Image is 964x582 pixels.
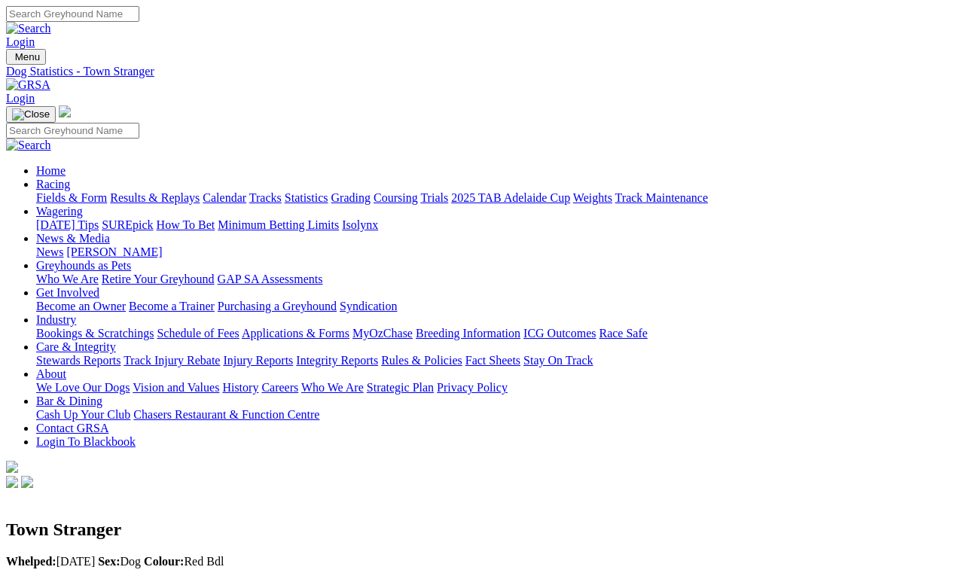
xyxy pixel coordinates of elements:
div: Get Involved [36,300,958,313]
a: Weights [573,191,612,204]
a: [DATE] Tips [36,218,99,231]
button: Toggle navigation [6,49,46,65]
a: Calendar [203,191,246,204]
a: Become an Owner [36,300,126,312]
a: Industry [36,313,76,326]
a: 2025 TAB Adelaide Cup [451,191,570,204]
a: Injury Reports [223,354,293,367]
a: Stewards Reports [36,354,120,367]
a: Dog Statistics - Town Stranger [6,65,958,78]
b: Colour: [144,555,184,568]
a: Login [6,92,35,105]
a: Who We Are [36,273,99,285]
a: Retire Your Greyhound [102,273,215,285]
a: News & Media [36,232,110,245]
img: twitter.svg [21,476,33,488]
a: Get Involved [36,286,99,299]
a: Grading [331,191,371,204]
a: Careers [261,381,298,394]
img: logo-grsa-white.png [59,105,71,117]
a: Rules & Policies [381,354,462,367]
a: Purchasing a Greyhound [218,300,337,312]
a: Tracks [249,191,282,204]
a: Fields & Form [36,191,107,204]
span: Dog [98,555,141,568]
a: Bookings & Scratchings [36,327,154,340]
div: About [36,381,958,395]
input: Search [6,6,139,22]
a: Fact Sheets [465,354,520,367]
input: Search [6,123,139,139]
a: Wagering [36,205,83,218]
img: facebook.svg [6,476,18,488]
a: Minimum Betting Limits [218,218,339,231]
img: Close [12,108,50,120]
a: Login To Blackbook [36,435,136,448]
h2: Town Stranger [6,520,958,540]
a: Stay On Track [523,354,593,367]
a: Racing [36,178,70,190]
button: Toggle navigation [6,106,56,123]
a: Applications & Forms [242,327,349,340]
img: Search [6,22,51,35]
a: MyOzChase [352,327,413,340]
a: Become a Trainer [129,300,215,312]
a: News [36,245,63,258]
a: We Love Our Dogs [36,381,130,394]
a: Care & Integrity [36,340,116,353]
a: Cash Up Your Club [36,408,130,421]
a: Schedule of Fees [157,327,239,340]
div: Care & Integrity [36,354,958,367]
a: Isolynx [342,218,378,231]
a: Track Injury Rebate [124,354,220,367]
a: Trials [420,191,448,204]
a: Home [36,164,66,177]
a: Results & Replays [110,191,200,204]
a: Strategic Plan [367,381,434,394]
a: ICG Outcomes [523,327,596,340]
span: Red Bdl [144,555,224,568]
a: Syndication [340,300,397,312]
a: Greyhounds as Pets [36,259,131,272]
div: News & Media [36,245,958,259]
div: Bar & Dining [36,408,958,422]
b: Whelped: [6,555,56,568]
span: Menu [15,51,40,62]
span: [DATE] [6,555,95,568]
img: logo-grsa-white.png [6,461,18,473]
a: Privacy Policy [437,381,508,394]
a: Contact GRSA [36,422,108,434]
div: Racing [36,191,958,205]
a: Track Maintenance [615,191,708,204]
a: Who We Are [301,381,364,394]
div: Industry [36,327,958,340]
a: GAP SA Assessments [218,273,323,285]
a: Statistics [285,191,328,204]
div: Greyhounds as Pets [36,273,958,286]
img: Search [6,139,51,152]
a: SUREpick [102,218,153,231]
a: [PERSON_NAME] [66,245,162,258]
a: Bar & Dining [36,395,102,407]
a: Vision and Values [133,381,219,394]
a: About [36,367,66,380]
b: Sex: [98,555,120,568]
a: History [222,381,258,394]
a: Chasers Restaurant & Function Centre [133,408,319,421]
a: Breeding Information [416,327,520,340]
a: Integrity Reports [296,354,378,367]
a: How To Bet [157,218,215,231]
img: GRSA [6,78,50,92]
a: Coursing [374,191,418,204]
div: Wagering [36,218,958,232]
a: Login [6,35,35,48]
a: Race Safe [599,327,647,340]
